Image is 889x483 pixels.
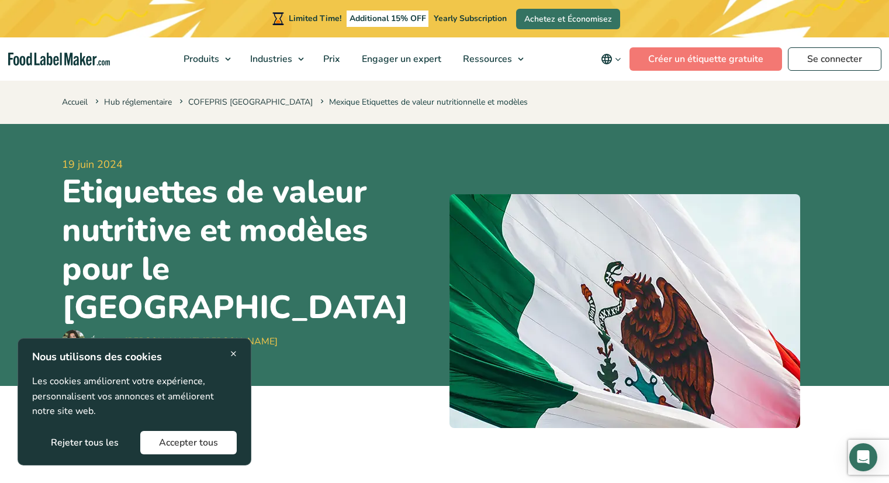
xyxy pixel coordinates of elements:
button: Accepter tous [140,431,237,454]
span: Engager un expert [358,53,442,65]
span: Mexique Etiquettes de valeur nutritionnelle et modèles [318,96,528,108]
strong: Nous utilisons des cookies [32,350,162,364]
div: Open Intercom Messenger [849,443,877,471]
img: Maria Abi Hanna - Étiquetage alimentaire [62,330,85,353]
a: COFEPRIS [GEOGRAPHIC_DATA] [188,96,313,108]
h1: Etiquettes de valeur nutritive et modèles pour le [GEOGRAPHIC_DATA] [62,172,440,327]
a: Achetez et Économisez [516,9,620,29]
span: Limited Time! [289,13,341,24]
span: × [230,346,237,361]
a: Prix [313,37,348,81]
a: Créer un étiquette gratuite [629,47,782,71]
div: Écrit par [90,334,278,349]
a: Se connecter [788,47,881,71]
a: Engager un expert [351,37,449,81]
span: Yearly Subscription [434,13,507,24]
a: Industries [240,37,310,81]
a: Ressources [452,37,530,81]
a: Hub réglementaire [104,96,172,108]
span: 19 juin 2024 [62,157,440,172]
a: [PERSON_NAME] [PERSON_NAME] [124,335,278,348]
span: Produits [180,53,220,65]
button: Rejeter tous les [32,431,137,454]
span: Ressources [459,53,513,65]
p: Les cookies améliorent votre expérience, personnalisent vos annonces et améliorent notre site web. [32,374,237,419]
a: Produits [173,37,237,81]
span: Additional 15% OFF [347,11,429,27]
span: Industries [247,53,293,65]
a: Accueil [62,96,88,108]
span: Prix [320,53,341,65]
